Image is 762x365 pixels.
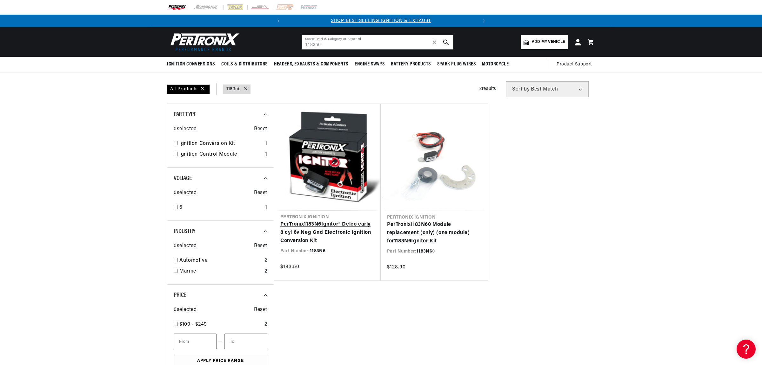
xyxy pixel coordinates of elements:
[265,140,267,148] div: 1
[280,220,374,245] a: PerTronix1183N6Ignitor® Delco early 8 cyl 6v Neg Gnd Electronic Ignition Conversion Kit
[387,221,481,245] a: PerTronix1183N60 Module replacement (only) (one module) for1183N6Ignitor Kit
[521,35,568,49] a: Add my vehicle
[174,292,186,299] span: Price
[174,175,192,182] span: Voltage
[254,242,267,250] span: Reset
[179,267,262,276] a: Marine
[437,61,476,68] span: Spark Plug Wires
[179,151,263,159] a: Ignition Control Module
[254,189,267,197] span: Reset
[167,84,210,94] div: All Products
[388,57,434,72] summary: Battery Products
[439,35,453,49] button: search button
[174,112,196,118] span: Part Type
[174,334,217,349] input: From
[221,61,268,68] span: Coils & Distributors
[174,125,197,133] span: 0 selected
[557,57,595,72] summary: Product Support
[506,81,589,97] select: Sort by
[274,61,348,68] span: Headers, Exhausts & Components
[174,228,196,235] span: Industry
[179,257,262,265] a: Automotive
[512,87,530,92] span: Sort by
[254,125,267,133] span: Reset
[302,35,453,49] input: Search Part #, Category or Keyword
[479,57,512,72] summary: Motorcycle
[271,57,351,72] summary: Headers, Exhausts & Components
[167,31,240,53] img: Pertronix
[264,321,267,329] div: 2
[482,61,509,68] span: Motorcycle
[179,322,207,327] span: $100 - $249
[226,86,241,93] a: 1183n6
[265,151,267,159] div: 1
[167,57,218,72] summary: Ignition Conversions
[434,57,479,72] summary: Spark Plug Wires
[264,257,267,265] div: 2
[151,15,611,27] slideshow-component: Translation missing: en.sections.announcements.announcement_bar
[179,140,263,148] a: Ignition Conversion Kit
[272,15,285,27] button: Translation missing: en.sections.announcements.previous_announcement
[174,242,197,250] span: 0 selected
[285,17,478,24] div: Announcement
[224,334,267,349] input: To
[478,15,490,27] button: Translation missing: en.sections.announcements.next_announcement
[351,57,388,72] summary: Engine Swaps
[218,57,271,72] summary: Coils & Distributors
[174,189,197,197] span: 0 selected
[174,306,197,314] span: 0 selected
[479,86,496,91] span: 2 results
[265,204,267,212] div: 1
[391,61,431,68] span: Battery Products
[532,39,565,45] span: Add my vehicle
[331,18,431,23] a: SHOP BEST SELLING IGNITION & EXHAUST
[264,267,267,276] div: 2
[557,61,592,68] span: Product Support
[285,17,478,24] div: 1 of 2
[355,61,384,68] span: Engine Swaps
[179,204,263,212] a: 6
[254,306,267,314] span: Reset
[167,61,215,68] span: Ignition Conversions
[218,337,223,346] span: —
